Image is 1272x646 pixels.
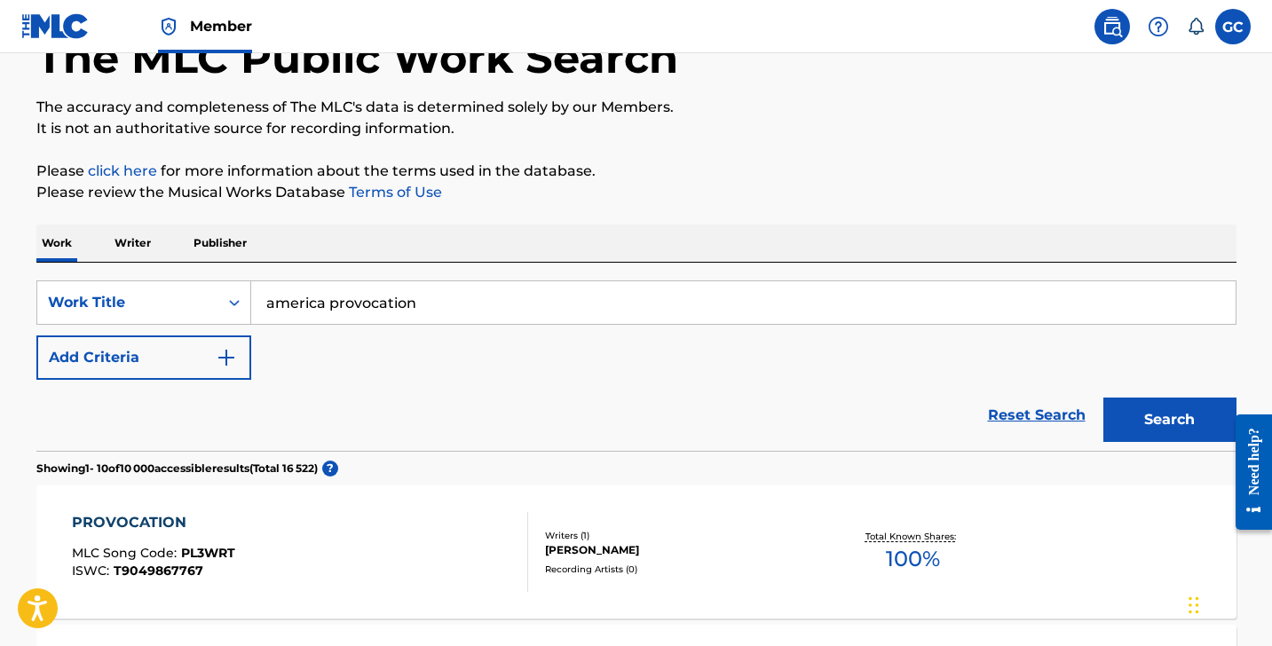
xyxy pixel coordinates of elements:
img: help [1148,16,1169,37]
div: PROVOCATION [72,512,235,533]
div: Help [1141,9,1176,44]
div: Recording Artists ( 0 ) [545,563,813,576]
p: Writer [109,225,156,262]
p: Work [36,225,77,262]
span: T9049867767 [114,563,203,579]
a: Public Search [1094,9,1130,44]
h1: The MLC Public Work Search [36,31,678,84]
a: PROVOCATIONMLC Song Code:PL3WRTISWC:T9049867767Writers (1)[PERSON_NAME]Recording Artists (0)Total... [36,485,1236,618]
iframe: Resource Center [1222,399,1272,546]
a: click here [88,162,157,179]
div: Widget de chat [1183,561,1272,646]
p: Publisher [188,225,252,262]
div: Work Title [48,292,208,313]
a: Terms of Use [345,184,442,201]
p: Total Known Shares: [865,530,960,543]
div: Writers ( 1 ) [545,529,813,542]
span: Member [190,16,252,36]
a: Reset Search [979,396,1094,435]
span: ? [322,461,338,477]
p: The accuracy and completeness of The MLC's data is determined solely by our Members. [36,97,1236,118]
p: Please for more information about the terms used in the database. [36,161,1236,182]
span: 100 % [886,543,940,575]
div: Glisser [1189,579,1199,632]
p: Please review the Musical Works Database [36,182,1236,203]
span: MLC Song Code : [72,545,181,561]
button: Add Criteria [36,335,251,380]
div: Notifications [1187,18,1205,35]
div: User Menu [1215,9,1251,44]
p: Showing 1 - 10 of 10 000 accessible results (Total 16 522 ) [36,461,318,477]
div: [PERSON_NAME] [545,542,813,558]
span: PL3WRT [181,545,235,561]
button: Search [1103,398,1236,442]
iframe: Chat Widget [1183,561,1272,646]
img: search [1102,16,1123,37]
form: Search Form [36,280,1236,451]
img: Top Rightsholder [158,16,179,37]
p: It is not an authoritative source for recording information. [36,118,1236,139]
span: ISWC : [72,563,114,579]
img: 9d2ae6d4665cec9f34b9.svg [216,347,237,368]
img: MLC Logo [21,13,90,39]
